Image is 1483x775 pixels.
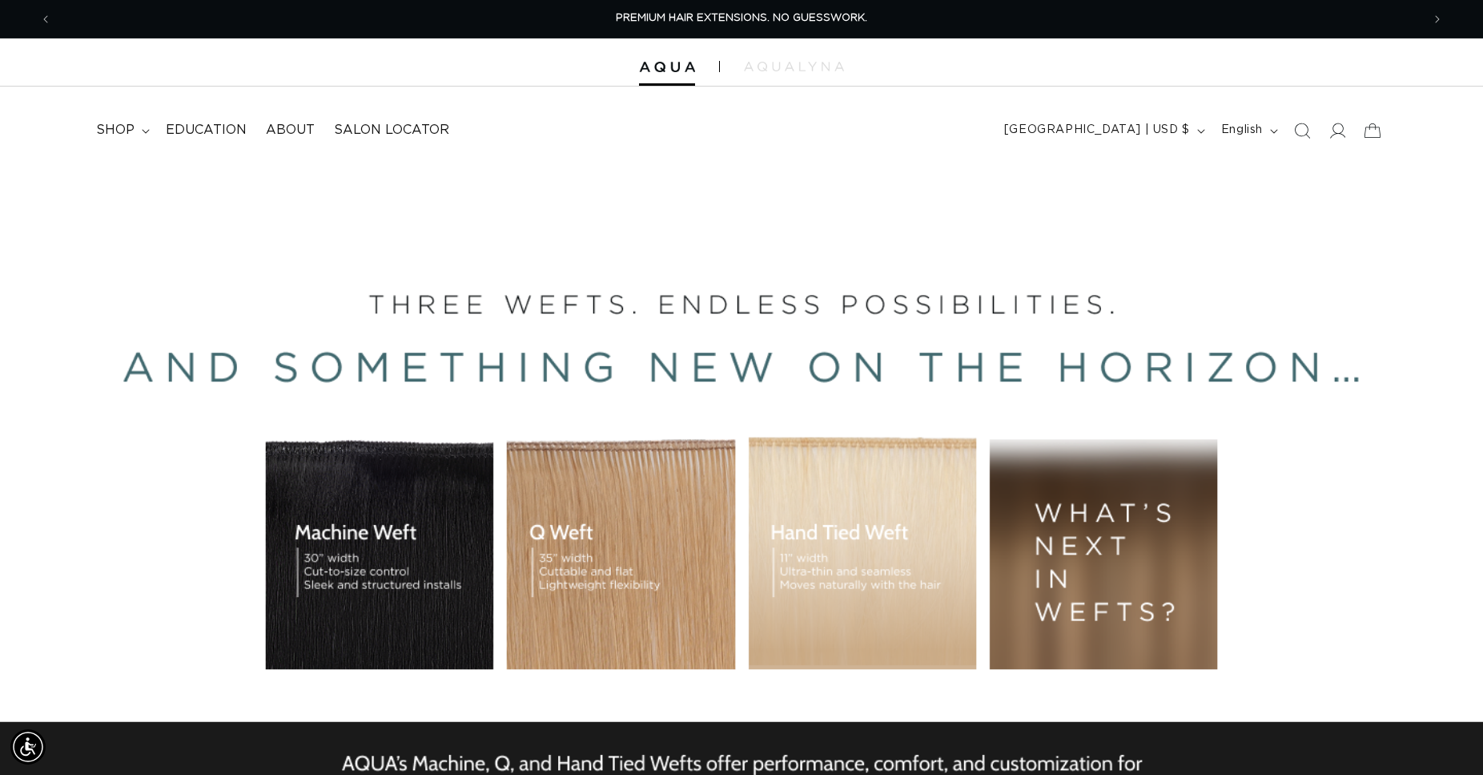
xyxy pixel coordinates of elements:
[1004,122,1190,139] span: [GEOGRAPHIC_DATA] | USD $
[266,122,315,139] span: About
[10,729,46,765] div: Accessibility Menu
[616,13,867,23] span: PREMIUM HAIR EXTENSIONS. NO GUESSWORK.
[324,112,459,148] a: Salon Locator
[256,112,324,148] a: About
[86,112,156,148] summary: shop
[1221,122,1263,139] span: English
[1403,698,1483,775] iframe: Chat Widget
[28,4,63,34] button: Previous announcement
[166,122,247,139] span: Education
[995,115,1212,146] button: [GEOGRAPHIC_DATA] | USD $
[1420,4,1455,34] button: Next announcement
[639,62,695,73] img: Aqua Hair Extensions
[1284,113,1320,148] summary: Search
[156,112,256,148] a: Education
[334,122,449,139] span: Salon Locator
[744,62,844,71] img: aqualyna.com
[1212,115,1284,146] button: English
[96,122,135,139] span: shop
